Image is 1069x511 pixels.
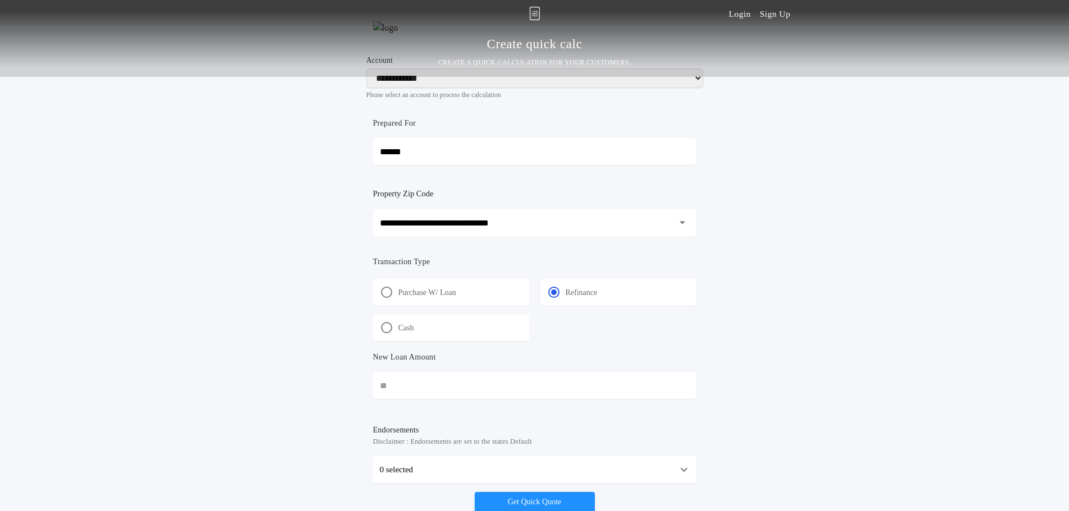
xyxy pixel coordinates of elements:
p: Cash [398,323,414,334]
p: Purchase W/ Loan [398,287,456,298]
p: Transaction Type [373,256,696,268]
label: Property Zip Code [373,187,434,200]
button: 0 selected [373,456,696,483]
p: New Loan Amount [373,352,436,363]
input: New Loan Amount [373,372,696,399]
img: img [529,7,540,20]
p: Prepared For [373,118,416,129]
span: Disclaimer : Endorsements are set to the states Default [373,436,696,447]
p: Create quick calc [487,35,582,53]
input: Prepared For [373,138,696,165]
p: Refinance [566,287,598,298]
p: 0 selected [380,463,414,476]
p: Please select an account to process the calculation [366,90,703,99]
p: CREATE A QUICK CALCULATION FOR YOUR CUSTOMERS. [438,57,631,68]
span: Endorsements [373,425,696,436]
